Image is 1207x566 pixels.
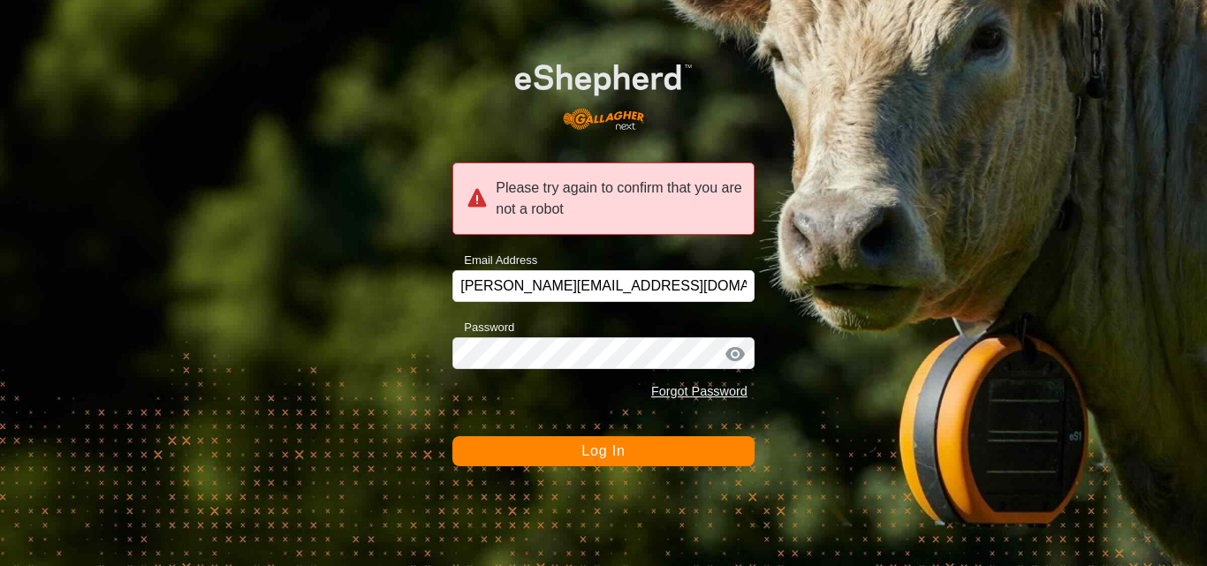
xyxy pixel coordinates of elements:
[482,39,724,141] img: E-shepherd Logo
[581,443,625,458] span: Log In
[452,252,537,269] label: Email Address
[452,436,755,466] button: Log In
[452,270,755,302] input: Email Address
[452,319,514,336] label: Password
[651,384,748,398] a: Forgot Password
[452,162,755,235] div: Please try again to confirm that you are not a robot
